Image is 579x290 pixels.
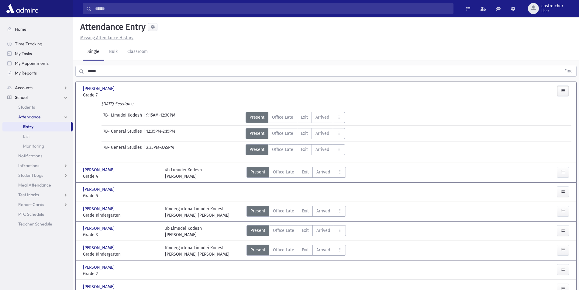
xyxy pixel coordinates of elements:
[315,146,329,153] span: Arrived
[165,206,229,218] div: Kindergartena Limudei Kodesh [PERSON_NAME] [PERSON_NAME]
[15,95,28,100] span: School
[143,112,146,123] span: |
[272,130,293,137] span: Office Late
[272,114,293,121] span: Office Late
[15,85,33,90] span: Accounts
[15,51,32,56] span: My Tasks
[302,247,309,253] span: Exit
[165,167,202,180] div: 4b Limudei Kodesh [PERSON_NAME]
[83,44,104,61] a: Single
[83,206,116,212] span: [PERSON_NAME]
[83,245,116,251] span: [PERSON_NAME]
[246,167,346,180] div: AttTypes
[102,101,133,107] i: [DATE] Sessions:
[250,227,265,234] span: Present
[2,200,73,209] a: Report Cards
[2,190,73,200] a: Test Marks
[83,92,159,98] span: Grade 7
[2,170,73,180] a: Student Logs
[18,114,41,120] span: Attendance
[83,271,159,277] span: Grade 2
[2,161,73,170] a: Infractions
[2,83,73,93] a: Accounts
[5,2,40,15] img: AdmirePro
[2,58,73,68] a: My Appointments
[15,70,37,76] span: My Reports
[250,114,264,121] span: Present
[23,124,33,129] span: Entry
[83,186,116,193] span: [PERSON_NAME]
[18,221,52,227] span: Teacher Schedule
[316,208,330,214] span: Arrived
[18,163,39,168] span: Infractions
[2,209,73,219] a: PTC Schedule
[2,112,73,122] a: Attendance
[83,284,116,290] span: [PERSON_NAME]
[250,247,265,253] span: Present
[2,219,73,229] a: Teacher Schedule
[273,169,294,175] span: Office Late
[83,173,159,180] span: Grade 4
[246,128,345,139] div: AttTypes
[146,128,175,139] span: 12:35PM-2:15PM
[315,114,329,121] span: Arrived
[83,264,116,271] span: [PERSON_NAME]
[18,202,44,207] span: Report Cards
[2,49,73,58] a: My Tasks
[273,247,294,253] span: Office Late
[246,225,346,238] div: AttTypes
[2,39,73,49] a: Time Tracking
[246,206,346,218] div: AttTypes
[250,169,265,175] span: Present
[302,169,309,175] span: Exit
[302,208,309,214] span: Exit
[78,22,146,32] h5: Attendance Entry
[541,4,563,9] span: costreicher
[2,24,73,34] a: Home
[83,167,116,173] span: [PERSON_NAME]
[103,128,143,139] span: 7B- General Studies
[122,44,153,61] a: Classroom
[2,102,73,112] a: Students
[78,35,133,40] a: Missing Attendance History
[301,130,308,137] span: Exit
[18,211,44,217] span: PTC Schedule
[541,9,563,13] span: User
[80,35,133,40] u: Missing Attendance History
[83,193,159,199] span: Grade 5
[302,227,309,234] span: Exit
[18,192,39,197] span: Test Marks
[143,144,146,155] span: |
[316,169,330,175] span: Arrived
[83,212,159,218] span: Grade Kindergarten
[250,208,265,214] span: Present
[103,144,143,155] span: 7B- General Studies
[23,143,44,149] span: Monitoring
[2,151,73,161] a: Notifications
[83,251,159,257] span: Grade Kindergarten
[83,232,159,238] span: Grade 3
[273,208,294,214] span: Office Late
[143,128,146,139] span: |
[18,104,35,110] span: Students
[301,114,308,121] span: Exit
[561,66,576,76] button: Find
[165,225,202,238] div: 3b Limudei Kodesh [PERSON_NAME]
[15,61,49,66] span: My Appointments
[316,247,330,253] span: Arrived
[316,227,330,234] span: Arrived
[250,146,264,153] span: Present
[23,134,30,139] span: List
[301,146,308,153] span: Exit
[2,93,73,102] a: School
[272,146,293,153] span: Office Late
[146,112,175,123] span: 9:15AM-12:30PM
[15,26,26,32] span: Home
[103,112,143,123] span: 7B- Limudei Kodesh
[18,153,42,159] span: Notifications
[2,141,73,151] a: Monitoring
[18,182,51,188] span: Meal Attendance
[2,122,71,131] a: Entry
[83,225,116,232] span: [PERSON_NAME]
[250,130,264,137] span: Present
